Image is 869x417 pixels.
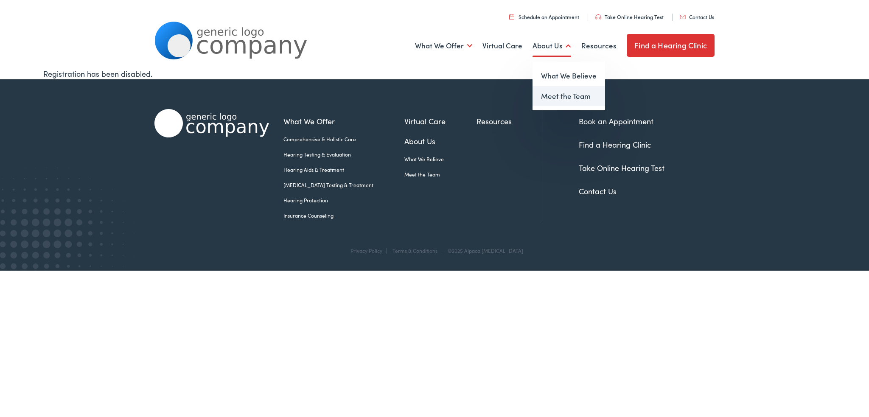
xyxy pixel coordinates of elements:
a: Contact Us [680,13,714,20]
a: What We Believe [533,66,605,86]
a: Terms & Conditions [392,247,437,254]
a: [MEDICAL_DATA] Testing & Treatment [283,181,404,189]
a: About Us [404,135,477,147]
a: Find a Hearing Clinic [627,34,715,57]
a: Comprehensive & Holistic Care [283,135,404,143]
img: utility icon [595,14,601,20]
a: Resources [581,30,617,62]
a: Contact Us [579,186,617,196]
a: Find a Hearing Clinic [579,139,651,150]
img: utility icon [680,15,686,19]
a: What We Believe [404,155,477,163]
a: Resources [477,115,543,127]
a: Virtual Care [404,115,477,127]
div: Registration has been disabled. [43,68,825,79]
a: About Us [533,30,571,62]
div: ©2025 Alpaca [MEDICAL_DATA] [443,248,523,254]
a: Hearing Protection [283,196,404,204]
a: Book an Appointment [579,116,653,126]
a: What We Offer [283,115,404,127]
img: utility icon [509,14,514,20]
img: Alpaca Audiology [154,109,269,137]
a: Take Online Hearing Test [595,13,664,20]
a: Hearing Aids & Treatment [283,166,404,174]
a: Insurance Counseling [283,212,404,219]
a: Virtual Care [482,30,522,62]
a: Schedule an Appointment [509,13,579,20]
a: Hearing Testing & Evaluation [283,151,404,158]
a: Take Online Hearing Test [579,162,664,173]
a: What We Offer [415,30,472,62]
a: Meet the Team [404,171,477,178]
a: Meet the Team [533,86,605,106]
a: Privacy Policy [350,247,382,254]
